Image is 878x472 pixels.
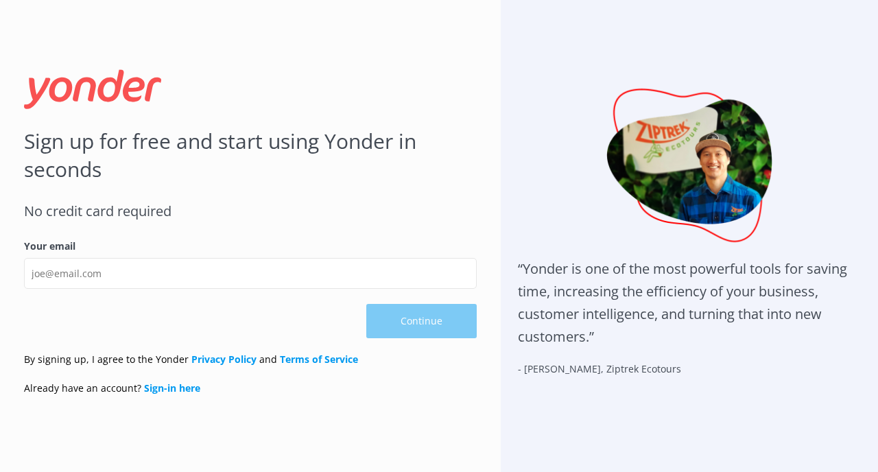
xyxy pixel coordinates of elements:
[280,353,358,366] a: Terms of Service
[24,239,477,254] label: Your email
[518,257,861,348] h1: “Yonder is one of the most powerful tools for saving time, increasing the efficiency of your busi...
[191,353,257,366] a: Privacy Policy
[24,381,477,396] p: Already have an account?
[24,258,477,289] input: joe@email.com
[144,381,200,394] a: Sign-in here
[518,362,861,377] p: - [PERSON_NAME], Ziptrek Ecotours
[24,197,477,225] h3: No credit card required
[24,352,477,367] p: By signing up, I agree to the Yonder and
[24,127,477,183] h1: Sign up for free and start using Yonder in seconds
[600,82,779,249] img: sending...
